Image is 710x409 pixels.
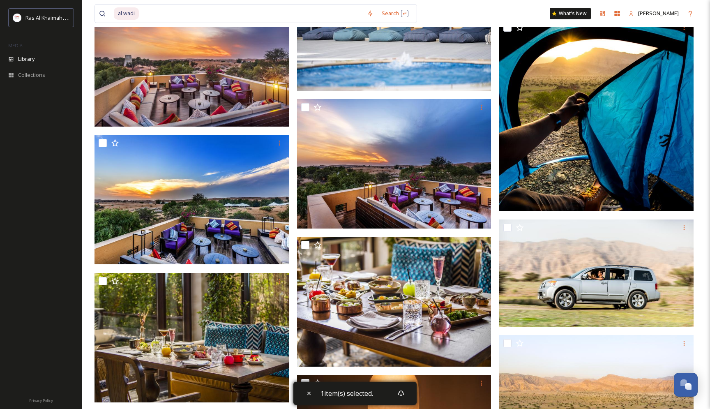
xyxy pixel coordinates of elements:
span: Library [18,55,35,63]
img: day trip at the wadi .jpg [499,220,694,327]
a: [PERSON_NAME] [625,5,683,21]
span: al wadi [114,7,139,19]
span: MEDIA [8,42,23,49]
span: Collections [18,71,45,79]
span: Privacy Policy [29,398,53,403]
div: Search [378,5,413,21]
button: Open Chat [674,373,698,397]
span: 1 item(s) selected. [320,389,373,398]
img: Logo_RAKTDA_RGB-01.png [13,14,21,22]
a: Privacy Policy [29,395,53,405]
img: day trip at the wadi .jpg [499,19,694,211]
span: Ras Al Khaimah Tourism Development Authority [25,14,142,21]
img: the ritz carlton Ras Al khaimah al wadi desert.jpg [95,273,289,403]
img: the ritz carlton Ras Al khaimah al wadi desert.jpg [95,135,289,265]
span: [PERSON_NAME] [638,9,679,17]
a: What's New [550,8,591,19]
img: the ritz carlton Ras Al khaimah al wadi desert.jpg [297,237,491,367]
img: the ritz carlton Ras Al khaimah al wadi desert.jpg [297,99,491,229]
